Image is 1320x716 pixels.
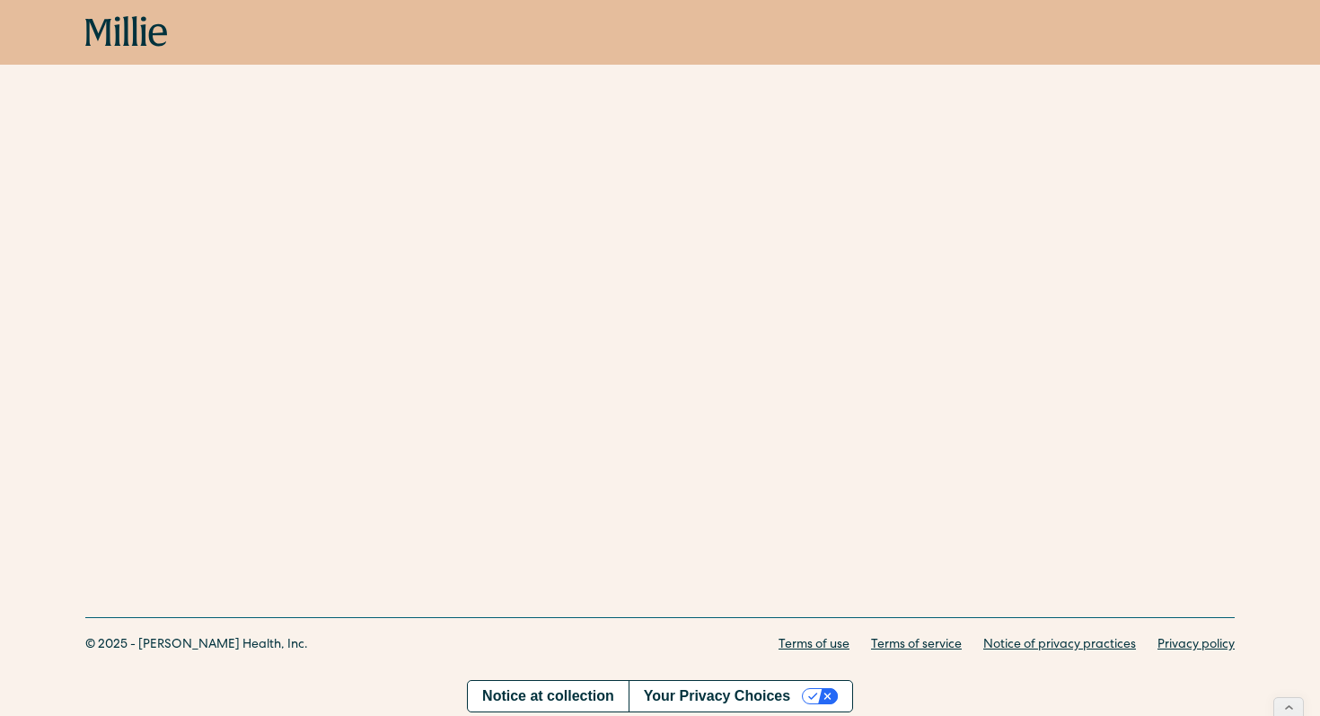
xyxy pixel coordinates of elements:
a: Terms of use [779,636,849,655]
a: Notice at collection [468,681,629,712]
div: © 2025 - [PERSON_NAME] Health, Inc. [85,636,308,655]
button: Your Privacy Choices [629,681,852,712]
a: Terms of service [871,636,962,655]
a: Privacy policy [1157,636,1235,655]
a: Notice of privacy practices [983,636,1136,655]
